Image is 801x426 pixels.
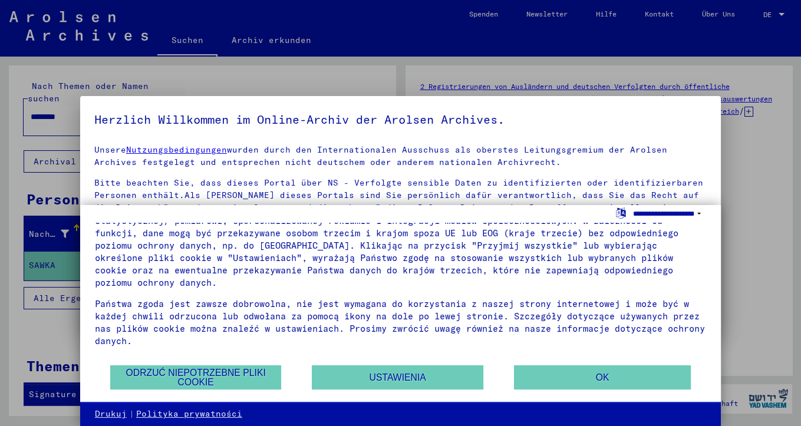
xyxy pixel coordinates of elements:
[126,144,227,155] a: Nutzungsbedingungen
[95,408,127,420] a: Drukuj
[94,110,707,129] h5: Herzlich Willkommen im Online-Archiv der Arolsen Archives.
[110,365,281,389] button: Odrzuć niepotrzebne pliki cookie
[615,207,627,218] label: Wybierz język
[94,177,707,239] p: Bitte beachten Sie, dass dieses Portal über NS - Verfolgte sensible Daten zu identifizierten oder...
[312,365,483,389] button: Ustawienia
[95,298,706,347] div: Państwa zgoda jest zawsze dobrowolna, nie jest wymagana do korzystania z naszej strony internetow...
[95,190,706,289] div: Ta strona internetowa używa plików cookie i podobnych funkcji do przetwarzania informacji o urząd...
[136,408,242,420] a: Polityka prywatności
[94,144,707,169] p: Unsere wurden durch den Internationalen Ausschuss als oberstes Leitungsgremium der Arolsen Archiv...
[514,365,691,389] button: OK
[633,205,706,222] select: Wybierz język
